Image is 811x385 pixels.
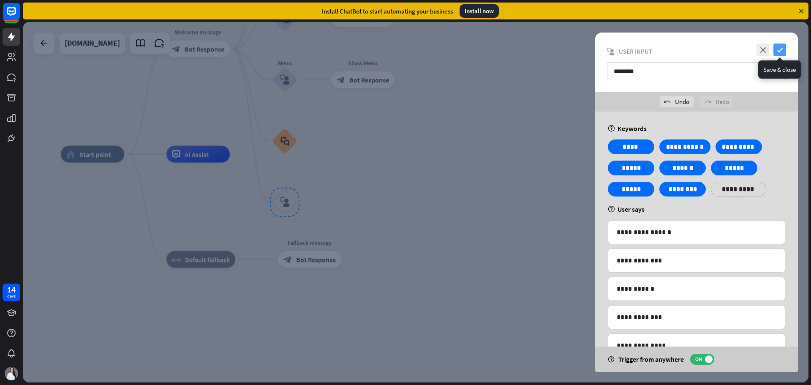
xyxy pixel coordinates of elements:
[608,356,614,363] i: help
[619,47,652,55] span: User Input
[692,356,705,363] span: ON
[608,125,615,132] i: help
[773,44,786,56] i: check
[705,98,711,105] i: redo
[608,205,785,213] div: User says
[618,355,684,363] span: Trigger from anywhere
[660,96,694,107] div: Undo
[7,286,16,293] div: 14
[607,48,615,55] i: block_user_input
[757,44,769,56] i: close
[608,124,785,133] div: Keywords
[460,4,499,18] div: Install now
[3,284,20,301] a: 14 days
[608,206,615,213] i: help
[322,7,453,15] div: Install ChatBot to start automating your business
[7,293,16,299] div: days
[7,3,32,29] button: Open LiveChat chat widget
[700,96,733,107] div: Redo
[664,98,671,105] i: undo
